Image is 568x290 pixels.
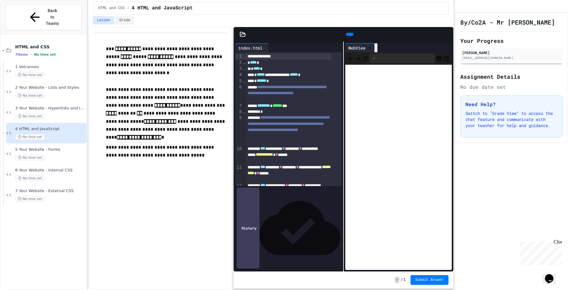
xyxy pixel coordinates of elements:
span: No time set [15,72,45,78]
span: Fold line [243,66,246,71]
span: 3 Your Website - Hyperlinks and Images [15,106,85,111]
iframe: chat widget [518,239,562,265]
iframe: Web Preview [345,65,452,270]
iframe: chat widget [543,266,562,284]
div: Chat with us now!Close [2,2,42,39]
div: 11 [235,164,243,183]
span: Back to Teams [46,8,60,27]
button: Refresh [362,55,368,62]
div: 12 [235,183,243,201]
p: Switch to "Grade View" to access the chat feature and communicate with your teacher for help and ... [465,110,557,129]
span: 1 [403,278,405,282]
span: No time set [15,134,45,140]
h2: Your Progress [460,36,563,45]
h3: Need Help? [465,101,557,108]
div: History [237,188,259,268]
div: 7 [235,103,243,109]
div: [EMAIL_ADDRESS][DOMAIN_NAME] [462,56,561,60]
div: 9 [235,115,243,146]
span: Submit Answer [415,278,444,282]
span: / [127,6,129,11]
span: No time set [34,53,56,57]
span: 2 Your Website - Lists and Styles [15,85,85,90]
div: [PERSON_NAME] [462,50,561,55]
span: Fold line [243,60,246,65]
button: Submit Answer [411,275,449,285]
span: HTML and CSS [15,44,85,50]
span: 6 Your Website - Internal CSS [15,168,85,173]
button: Open in new tab [443,55,449,62]
div: 1 [235,54,243,60]
div: WebView [345,43,378,52]
div: WebView [345,45,368,51]
span: 5 Your Website - Forms [15,147,85,152]
span: 4 HTML and JavaScript [15,126,85,132]
span: • [30,52,32,57]
span: 4 HTML and JavaScript [132,5,193,12]
span: 7 Your Website - External CSS [15,188,85,194]
button: Lesson [93,16,114,24]
div: 4 [235,72,243,78]
div: 10 [235,146,243,164]
div: 2 [235,60,243,66]
div: No due date set [460,83,563,91]
div: 6 [235,84,243,103]
span: 1 Volcanoes [15,64,85,70]
span: Forward [355,54,361,62]
span: No time set [15,155,45,161]
span: No time set [15,93,45,98]
span: No time set [15,113,45,119]
span: 7 items [15,53,28,57]
button: Back to Teams [5,4,82,30]
div: index.html [235,45,265,51]
span: Fold line [243,78,246,83]
button: Console [436,55,442,62]
span: Fold line [243,109,246,114]
button: Grade [115,16,134,24]
span: No time set [15,196,45,202]
h2: Assignment Details [460,72,563,81]
span: HTML and CSS [98,6,124,11]
div: 3 [235,66,243,72]
div: / [370,54,435,63]
h1: 8y/Co2A - Mr [PERSON_NAME] [460,18,555,26]
span: / [401,278,403,282]
div: index.html [235,43,269,52]
span: - [395,277,399,283]
div: 5 [235,78,243,84]
div: 8 [235,109,243,115]
span: Back [348,54,354,62]
span: No time set [15,175,45,181]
